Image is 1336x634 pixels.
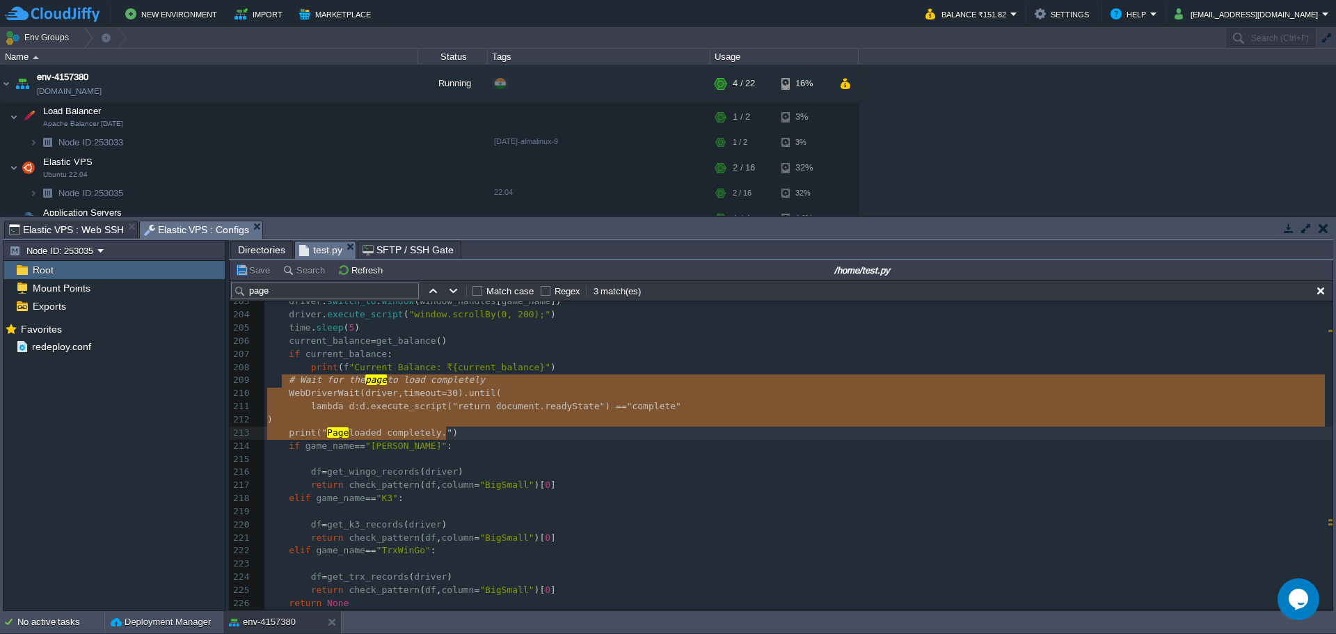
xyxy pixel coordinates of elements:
img: AMDAwAAAACH5BAEAAAAALAAAAAABAAEAAAICRAEAOw== [29,182,38,204]
a: [DOMAIN_NAME] [37,84,102,98]
span: = [321,519,327,530]
img: AMDAwAAAACH5BAEAAAAALAAAAAABAAEAAAICRAEAOw== [1,65,12,102]
span: : [354,401,360,411]
span: 253033 [57,136,125,148]
span: Apache Balancer [DATE] [43,120,123,128]
a: Favorites [18,324,64,335]
span: Favorites [18,323,64,335]
iframe: chat widget [1278,578,1322,620]
span: check_pattern [349,480,420,490]
span: driver [414,571,447,582]
span: 30 [447,388,458,398]
img: AMDAwAAAACH5BAEAAAAALAAAAAABAAEAAAICRAEAOw== [19,103,38,131]
button: env-4157380 [229,615,296,629]
button: New Environment [125,6,221,22]
span: sleep [316,322,343,333]
div: 32% [781,154,827,182]
span: ( [360,388,365,398]
div: 205 [230,322,252,335]
span: 0 [545,585,550,595]
div: Status [419,49,487,65]
div: 225 [230,584,252,597]
span: driver [289,309,321,319]
span: = [474,532,479,543]
span: ( [316,427,321,438]
span: ( [409,571,415,582]
span: Exports [30,300,68,312]
span: Elastic VPS : Web SSH [9,221,124,238]
span: "TrxWinGo" [376,545,431,555]
span: get_trx_records [327,571,408,582]
div: 4 / 22 [733,65,755,102]
div: 215 [230,453,252,466]
div: 208 [230,361,252,374]
span: redeploy.conf [29,340,93,353]
span: ) [267,414,273,425]
span: driver [365,388,398,398]
div: 214 [230,440,252,453]
span: ( [420,466,425,477]
span: = [474,585,479,595]
span: ) [447,571,452,582]
span: df [311,571,322,582]
span: driver [409,519,442,530]
span: print [289,427,316,438]
span: Directories [238,241,285,258]
span: elif [289,545,310,555]
span: game_name [502,296,550,306]
span: f [344,362,349,372]
div: 1 / 4 [733,205,750,232]
div: 206 [230,335,252,348]
span: SFTP / SSH Gate [363,241,454,258]
span: game_name [316,545,365,555]
span: WebDriverWait [289,388,360,398]
span: ( [496,388,502,398]
button: Node ID: 253035 [9,244,97,257]
button: Settings [1035,6,1093,22]
img: CloudJiffy [5,6,100,23]
span: if [289,441,300,451]
span: ) [550,309,556,319]
span: if [289,349,300,359]
span: ( [404,519,409,530]
div: 1 / 2 [733,132,747,153]
div: 223 [230,557,252,571]
span: execute_script [327,309,404,319]
span: d [360,401,365,411]
button: Marketplace [299,6,375,22]
span: elif [289,493,310,503]
span: ) [452,427,458,438]
span: df [425,585,436,595]
div: 212 [230,413,252,427]
span: get_balance [376,335,436,346]
span: driver [289,296,321,306]
span: Application Servers [42,207,124,219]
img: AMDAwAAAACH5BAEAAAAALAAAAAABAAEAAAICRAEAOw== [10,103,18,131]
button: Env Groups [5,28,74,47]
span: test.py [299,241,342,259]
a: env-4157380 [37,70,88,84]
a: Mount Points [30,282,93,294]
div: 220 [230,518,252,532]
div: 3 match(es) [592,285,643,298]
img: AMDAwAAAACH5BAEAAAAALAAAAAABAAEAAAICRAEAOw== [29,132,38,153]
span: "BigSmall" [479,532,534,543]
div: 221 [230,532,252,545]
span: column [441,585,474,595]
span: : [398,493,404,503]
img: AMDAwAAAACH5BAEAAAAALAAAAAABAAEAAAICRAEAOw== [33,56,39,59]
img: AMDAwAAAACH5BAEAAAAALAAAAAABAAEAAAICRAEAOw== [13,65,32,102]
span: )[ [534,480,546,490]
div: 32% [781,182,827,204]
span: , [436,532,442,543]
button: Balance ₹151.82 [925,6,1010,22]
span: ( [420,480,425,490]
span: "K3" [376,493,398,503]
span: Elastic VPS : Configs [144,221,250,239]
span: == [365,545,376,555]
div: Running [418,65,488,102]
span: switch_to [327,296,376,306]
a: Root [30,264,56,276]
span: Ubuntu 22.04 [43,171,88,179]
